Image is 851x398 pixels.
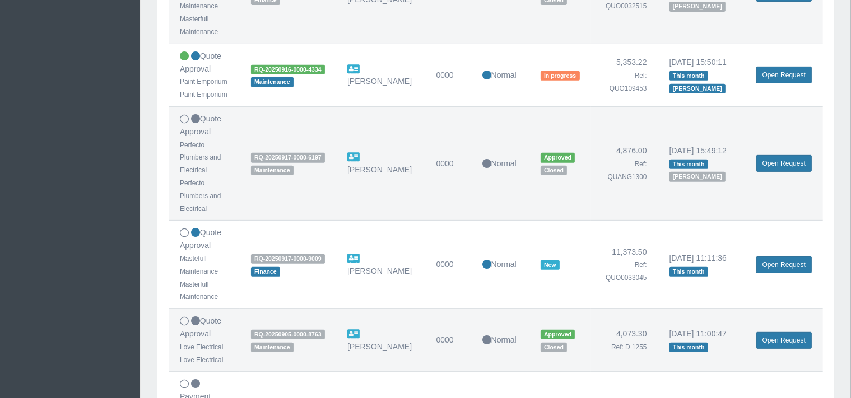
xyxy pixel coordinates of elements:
td: Normal [471,309,529,372]
td: [DATE] 11:11:36 [658,221,745,309]
td: 0000 [425,44,471,106]
span: Finance [251,267,280,277]
span: [PERSON_NAME] [669,84,726,93]
span: Maintenance [251,77,294,87]
span: RQ-20250917-0000-9009 [251,254,325,264]
td: Quote Approval [169,106,240,220]
small: Love Electrical [180,356,223,364]
td: Normal [471,221,529,309]
td: [DATE] 11:00:47 [658,309,745,372]
span: Approved [541,153,575,162]
span: In progress [541,71,580,81]
td: [PERSON_NAME] [336,44,425,106]
small: Ref: D 1255 [611,343,647,351]
span: [PERSON_NAME] [669,2,726,11]
small: Ref: QUANG1300 [608,160,647,181]
small: Paint Emporium [180,78,227,86]
span: This month [669,343,708,352]
small: Paint Emporium [180,91,227,99]
td: Normal [471,106,529,220]
td: 5,353.22 [591,44,658,106]
span: [PERSON_NAME] [669,172,726,181]
td: 0000 [425,106,471,220]
td: 4,876.00 [591,106,658,220]
span: New [541,260,560,270]
small: Perfecto Plumbers and Electrical [180,179,221,213]
span: RQ-20250917-0000-6197 [251,153,325,162]
span: This month [669,160,708,169]
td: [PERSON_NAME] [336,106,425,220]
span: Closed [541,343,568,352]
span: Maintenance [251,343,294,352]
small: Mastefull Maintenance [180,255,218,275]
td: 0000 [425,221,471,309]
td: [PERSON_NAME] [336,221,425,309]
small: Ref: QUO109453 [610,72,647,92]
a: Open Request [756,256,812,273]
td: [DATE] 15:50:11 [658,44,745,106]
td: [DATE] 15:49:12 [658,106,745,220]
td: Quote Approval [169,221,240,309]
td: [PERSON_NAME] [336,309,425,372]
td: Normal [471,44,529,106]
span: This month [669,71,708,81]
small: Masterfull Maintenance [180,15,218,36]
td: 0000 [425,309,471,372]
span: RQ-20250905-0000-8763 [251,330,325,339]
td: Quote Approval [169,44,240,106]
span: Approved [541,330,575,339]
small: Perfecto Plumbers and Electrical [180,141,221,175]
td: Quote Approval [169,309,240,372]
span: RQ-20250916-0000-4334 [251,65,325,74]
a: Open Request [756,332,812,349]
td: 11,373.50 [591,221,658,309]
td: 4,073.30 [591,309,658,372]
a: Open Request [756,155,812,172]
span: This month [669,267,708,277]
a: Open Request [756,67,812,83]
small: Masterfull Maintenance [180,280,218,301]
span: Maintenance [251,166,294,175]
small: Love Electrical [180,343,223,351]
span: Closed [541,166,568,175]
